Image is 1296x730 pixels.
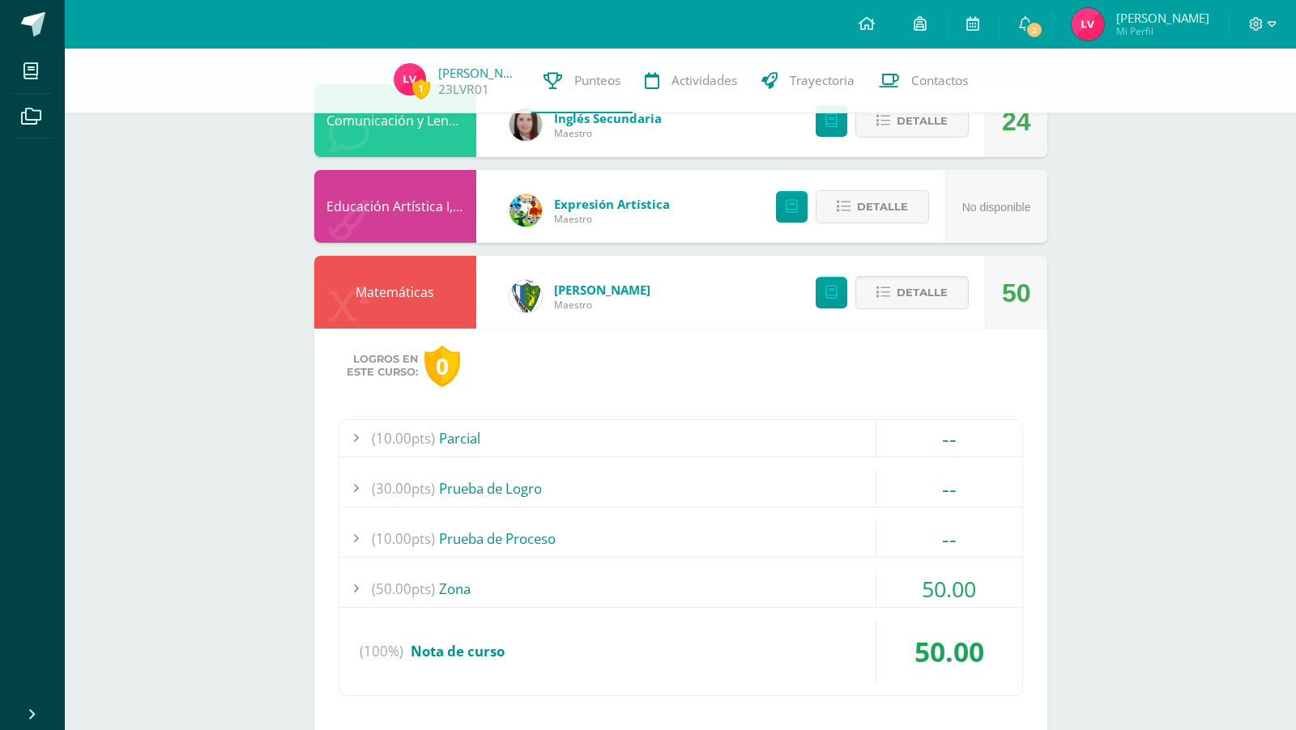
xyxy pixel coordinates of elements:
div: Prueba de Proceso [339,520,1022,557]
span: Actividades [671,72,737,89]
span: (100%) [360,621,403,682]
div: Educación Artística I, Música y Danza [314,170,476,243]
span: Contactos [911,72,968,89]
a: Punteos [531,49,633,113]
div: Zona [339,571,1022,607]
img: d7d6d148f6dec277cbaab50fee73caa7.png [509,280,542,312]
span: 2 [1025,21,1043,39]
a: Contactos [867,49,980,113]
span: 50.00 [922,574,976,604]
span: -- [942,473,957,503]
button: Detalle [855,276,969,309]
img: 63d99853cab4c46038f6d5e6a91d147f.png [394,63,426,95]
span: No disponible [962,201,1031,214]
span: Inglés Secundaria [554,110,662,126]
span: Logros en este curso: [347,353,418,379]
span: Expresión Artística [554,196,670,212]
span: [PERSON_NAME] [554,282,650,298]
a: 23LVR01 [438,81,489,98]
div: Parcial [339,420,1022,456]
span: Trayectoria [790,72,855,89]
img: 8af0450cf43d44e38c4a1497329761f3.png [509,108,542,141]
div: Matemáticas [314,256,476,329]
span: -- [942,423,957,453]
span: Punteos [574,72,620,89]
span: (10.00pts) [372,520,435,557]
div: Prueba de Logro [339,470,1022,507]
span: (10.00pts) [372,420,435,456]
button: Detalle [855,104,969,138]
span: Nota de curso [411,642,505,660]
span: Detalle [897,278,948,308]
span: Maestro [554,212,670,226]
span: -- [942,524,957,554]
img: 159e24a6ecedfdf8f489544946a573f0.png [509,194,542,227]
span: Detalle [857,192,908,222]
button: Detalle [816,190,929,223]
a: Actividades [633,49,749,113]
div: 24 [1002,85,1031,158]
a: [PERSON_NAME] [438,65,519,81]
span: 1 [412,79,430,99]
span: [PERSON_NAME] [1116,10,1209,26]
span: Mi Perfil [1116,24,1209,38]
div: 0 [424,346,460,387]
span: (30.00pts) [372,470,435,507]
div: Comunicación y Lenguaje, Idioma Extranjero Inglés [314,84,476,157]
div: 50 [1002,257,1031,329]
span: Maestro [554,298,650,312]
span: 50.00 [914,633,984,670]
span: Detalle [897,106,948,136]
span: (50.00pts) [372,571,435,607]
a: Trayectoria [749,49,867,113]
span: Maestro [554,126,662,140]
img: 63d99853cab4c46038f6d5e6a91d147f.png [1072,8,1104,40]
